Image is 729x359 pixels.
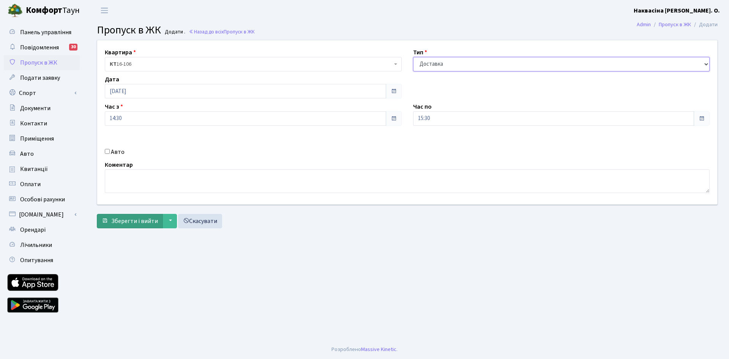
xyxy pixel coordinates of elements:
[111,217,158,225] span: Зберегти і вийти
[413,102,432,111] label: Час по
[20,241,52,249] span: Лічильники
[20,165,48,173] span: Квитанції
[105,57,402,71] span: <b>КТ</b>&nbsp;&nbsp;&nbsp;&nbsp;16-106
[659,21,691,28] a: Пропуск в ЖК
[224,28,255,35] span: Пропуск в ЖК
[413,48,427,57] label: Тип
[20,256,53,264] span: Опитування
[4,101,80,116] a: Документи
[20,28,71,36] span: Панель управління
[4,222,80,237] a: Орендарі
[110,60,392,68] span: <b>КТ</b>&nbsp;&nbsp;&nbsp;&nbsp;16-106
[4,237,80,253] a: Лічильники
[105,48,136,57] label: Квартира
[20,180,41,188] span: Оплати
[4,25,80,40] a: Панель управління
[105,160,133,169] label: Коментар
[178,214,222,228] a: Скасувати
[110,60,117,68] b: КТ
[69,44,77,51] div: 30
[20,43,59,52] span: Повідомлення
[4,40,80,55] a: Повідомлення30
[4,253,80,268] a: Опитування
[20,150,34,158] span: Авто
[26,4,80,17] span: Таун
[4,131,80,146] a: Приміщення
[691,21,718,29] li: Додати
[20,226,46,234] span: Орендарі
[4,192,80,207] a: Особові рахунки
[20,74,60,82] span: Подати заявку
[97,22,161,38] span: Пропуск в ЖК
[163,29,185,35] small: Додати .
[4,85,80,101] a: Спорт
[20,134,54,143] span: Приміщення
[8,3,23,18] img: logo.png
[95,4,114,17] button: Переключити навігацію
[4,55,80,70] a: Пропуск в ЖК
[637,21,651,28] a: Admin
[4,70,80,85] a: Подати заявку
[111,147,125,157] label: Авто
[20,119,47,128] span: Контакти
[331,345,398,354] div: Розроблено .
[4,161,80,177] a: Квитанції
[4,177,80,192] a: Оплати
[4,116,80,131] a: Контакти
[625,17,729,33] nav: breadcrumb
[361,345,396,353] a: Massive Kinetic
[105,102,123,111] label: Час з
[26,4,62,16] b: Комфорт
[97,214,163,228] button: Зберегти і вийти
[105,75,119,84] label: Дата
[4,146,80,161] a: Авто
[634,6,720,15] a: Наквасіна [PERSON_NAME]. О.
[20,104,50,112] span: Документи
[4,207,80,222] a: [DOMAIN_NAME]
[189,28,255,35] a: Назад до всіхПропуск в ЖК
[20,59,57,67] span: Пропуск в ЖК
[20,195,65,204] span: Особові рахунки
